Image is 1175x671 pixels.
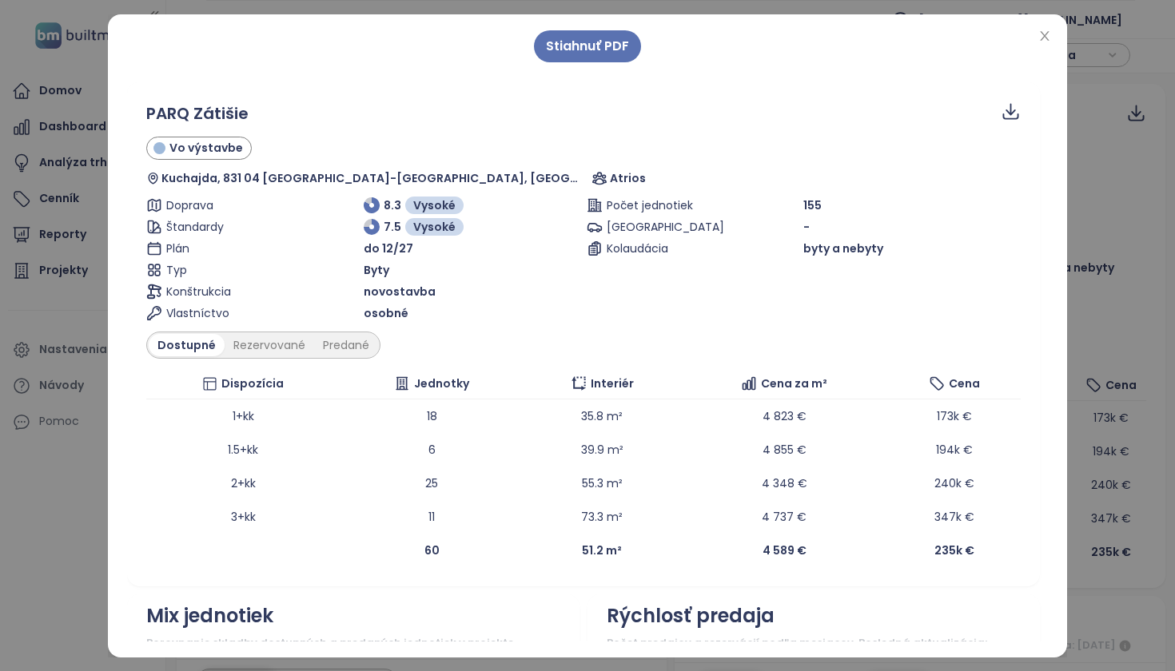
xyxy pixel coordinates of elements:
[149,334,225,356] div: Dostupné
[534,30,641,62] button: Stiahnuť PDF
[146,102,249,125] span: PARQ Zátišie
[384,218,401,236] span: 7.5
[414,375,469,392] span: Jednotky
[1038,30,1051,42] span: close
[524,433,682,467] td: 39.9 m²
[803,240,883,257] span: byty a nebyty
[221,375,284,392] span: Dispozícia
[424,542,440,558] b: 60
[591,375,634,392] span: Interiér
[341,500,524,534] td: 11
[607,197,715,214] span: Počet jednotiek
[166,197,275,214] span: Doprava
[146,433,341,467] td: 1.5+kk
[314,334,378,356] div: Predané
[169,139,243,157] span: Vo výstavbe
[524,399,682,433] td: 35.8 m²
[166,304,275,322] span: Vlastníctvo
[364,283,436,300] span: novostavba
[610,169,646,187] span: Atrios
[762,509,807,525] span: 4 737 €
[413,218,456,236] span: Vysoké
[1036,28,1054,46] button: Close
[166,261,275,279] span: Typ
[166,240,275,257] span: Plán
[364,304,408,322] span: osobné
[607,218,715,236] span: [GEOGRAPHIC_DATA]
[413,197,456,214] span: Vysoké
[146,635,560,651] div: Porovnanie skladby dostupných a predaných jednotiek v projekte.
[937,408,972,424] span: 173k €
[146,601,273,631] div: Mix jednotiek
[607,635,1021,668] div: Počet predajov a rezervácií podľa mesiacov. Posledná aktualizácia: [DATE]
[934,542,974,558] b: 235k €
[341,433,524,467] td: 6
[341,467,524,500] td: 25
[166,283,275,300] span: Konštrukcia
[936,442,973,458] span: 194k €
[166,218,275,236] span: Štandardy
[949,375,980,392] span: Cena
[546,36,629,56] span: Stiahnuť PDF
[803,197,822,214] span: 155
[364,240,413,257] span: do 12/27
[582,542,622,558] b: 51.2 m²
[146,500,341,534] td: 3+kk
[384,197,401,214] span: 8.3
[934,509,974,525] span: 347k €
[146,399,341,433] td: 1+kk
[161,169,584,187] span: Kuchajda, 831 04 [GEOGRAPHIC_DATA]-[GEOGRAPHIC_DATA], [GEOGRAPHIC_DATA]
[607,601,775,631] div: Rýchlosť predaja
[763,408,807,424] span: 4 823 €
[225,334,314,356] div: Rezervované
[341,399,524,433] td: 18
[524,467,682,500] td: 55.3 m²
[803,219,810,235] span: -
[761,375,827,392] span: Cena za m²
[934,475,974,491] span: 240k €
[763,442,807,458] span: 4 855 €
[146,467,341,500] td: 2+kk
[524,500,682,534] td: 73.3 m²
[364,261,389,279] span: Byty
[762,475,807,491] span: 4 348 €
[607,240,715,257] span: Kolaudácia
[763,542,807,558] b: 4 589 €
